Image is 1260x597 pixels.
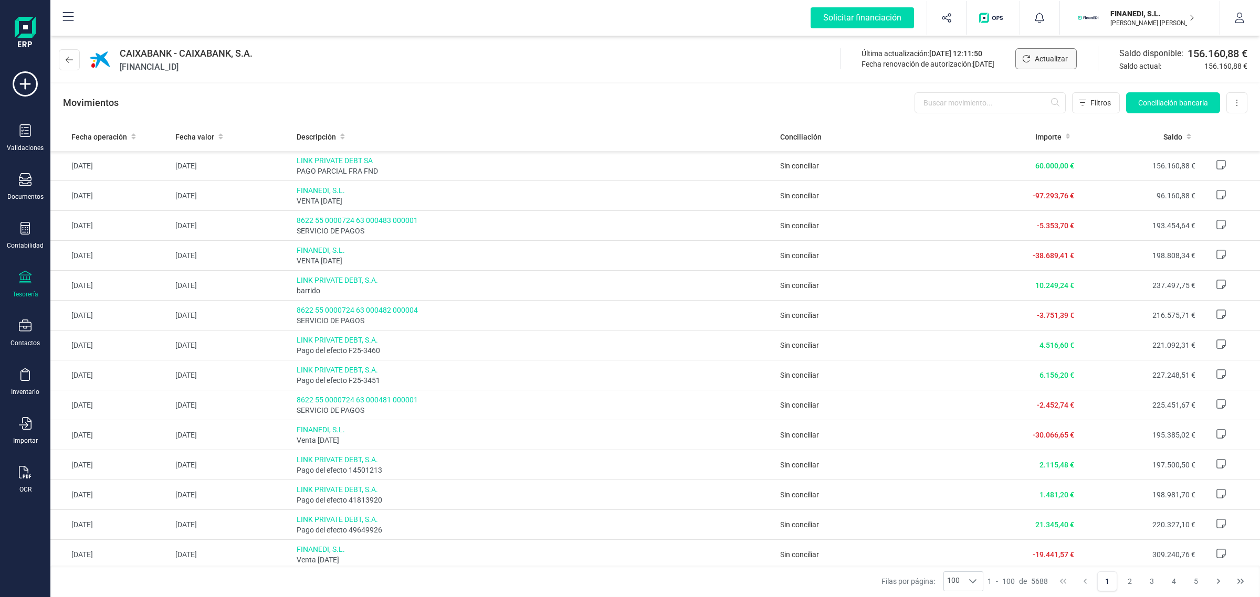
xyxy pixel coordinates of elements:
span: 156.160,88 € [1188,46,1247,61]
span: 21.345,40 € [1035,520,1074,529]
td: [DATE] [50,331,171,360]
span: PAGO PARCIAL FRA FND [297,166,772,176]
td: [DATE] [50,211,171,241]
td: 237.497,75 € [1078,271,1199,301]
td: [DATE] [171,151,292,181]
td: [DATE] [171,450,292,480]
td: [DATE] [171,390,292,420]
td: [DATE] [50,241,171,271]
span: LINK PRIVATE DEBT, S.A. [297,335,772,345]
span: -38.689,41 € [1033,251,1074,260]
button: Filtros [1072,92,1120,113]
td: [DATE] [50,360,171,390]
span: Sin conciliar [780,251,819,260]
span: Pago del efecto F25-3451 [297,375,772,386]
td: [DATE] [50,271,171,301]
div: Filas por página: [881,571,983,591]
td: 156.160,88 € [1078,151,1199,181]
span: -3.751,39 € [1037,311,1074,319]
span: 8622 55 0000724 63 000482 000004 [297,305,772,315]
span: Conciliación [780,132,822,142]
span: Sin conciliar [780,371,819,379]
span: 100 [1002,576,1015,587]
span: FINANEDI, S.L. [297,185,772,196]
span: -30.066,65 € [1033,431,1074,439]
td: [DATE] [171,211,292,241]
td: 216.575,71 € [1078,301,1199,331]
div: Solicitar financiación [811,7,914,28]
span: Sin conciliar [780,191,819,200]
div: Fecha renovación de autorización: [862,59,994,69]
span: 6.156,20 € [1039,371,1074,379]
img: Logo de OPS [979,13,1007,23]
img: FI [1077,6,1100,29]
span: Saldo actual: [1119,61,1200,71]
td: 225.451,67 € [1078,390,1199,420]
span: Sin conciliar [780,401,819,409]
span: -19.441,57 € [1033,550,1074,559]
button: Page 3 [1142,571,1162,591]
td: 197.500,50 € [1078,450,1199,480]
span: [DATE] [973,60,994,68]
button: FIFINANEDI, S.L.[PERSON_NAME] [PERSON_NAME] [1073,1,1207,35]
span: Fecha valor [175,132,214,142]
span: LINK PRIVATE DEBT, S.A. [297,514,772,525]
span: barrido [297,285,772,296]
span: 1.481,20 € [1039,491,1074,499]
button: First Page [1053,571,1073,591]
div: OCR [19,485,31,494]
td: [DATE] [50,420,171,450]
span: VENTA [DATE] [297,196,772,206]
td: [DATE] [171,271,292,301]
span: CAIXABANK - CAIXABANK, S.A. [120,46,253,61]
button: Page 2 [1120,571,1140,591]
td: 198.808,34 € [1078,241,1199,271]
td: 221.092,31 € [1078,331,1199,360]
td: 309.240,76 € [1078,540,1199,570]
span: LINK PRIVATE DEBT, S.A. [297,275,772,285]
span: 100 [944,572,963,591]
span: Sin conciliar [780,341,819,349]
button: Logo de OPS [973,1,1013,35]
span: 156.160,88 € [1204,61,1247,71]
span: Sin conciliar [780,550,819,559]
td: [DATE] [50,480,171,510]
span: FINANEDI, S.L. [297,544,772,555]
span: -5.353,70 € [1037,221,1074,230]
span: LINK PRIVATE DEBT SA [297,155,772,166]
p: Movimientos [63,95,119,110]
span: FINANEDI, S.L. [297,245,772,255]
span: 8622 55 0000724 63 000483 000001 [297,215,772,226]
button: Previous Page [1075,571,1095,591]
td: 96.160,88 € [1078,181,1199,211]
span: VENTA [DATE] [297,255,772,266]
span: [DATE] 12:11:50 [929,49,982,58]
td: [DATE] [171,241,292,271]
span: Importe [1035,132,1062,142]
button: Page 4 [1164,571,1184,591]
span: Actualizar [1035,54,1068,64]
td: [DATE] [50,540,171,570]
td: 227.248,51 € [1078,360,1199,390]
div: Contabilidad [7,241,44,250]
td: 198.981,70 € [1078,480,1199,510]
span: -2.452,74 € [1037,401,1074,409]
td: [DATE] [171,510,292,540]
img: Logo Finanedi [15,17,36,50]
span: Sin conciliar [780,281,819,290]
span: 5688 [1031,576,1048,587]
div: Inventario [11,388,39,396]
span: de [1019,576,1027,587]
span: Sin conciliar [780,162,819,170]
span: 1 [988,576,992,587]
td: 193.454,64 € [1078,211,1199,241]
span: SERVICIO DE PAGOS [297,405,772,415]
td: [DATE] [50,510,171,540]
td: [DATE] [171,301,292,331]
span: -97.293,76 € [1033,191,1074,200]
button: Last Page [1231,571,1251,591]
span: 10.249,24 € [1035,281,1074,290]
div: - [988,576,1048,587]
button: Conciliación bancaria [1126,92,1220,113]
span: Venta [DATE] [297,555,772,565]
